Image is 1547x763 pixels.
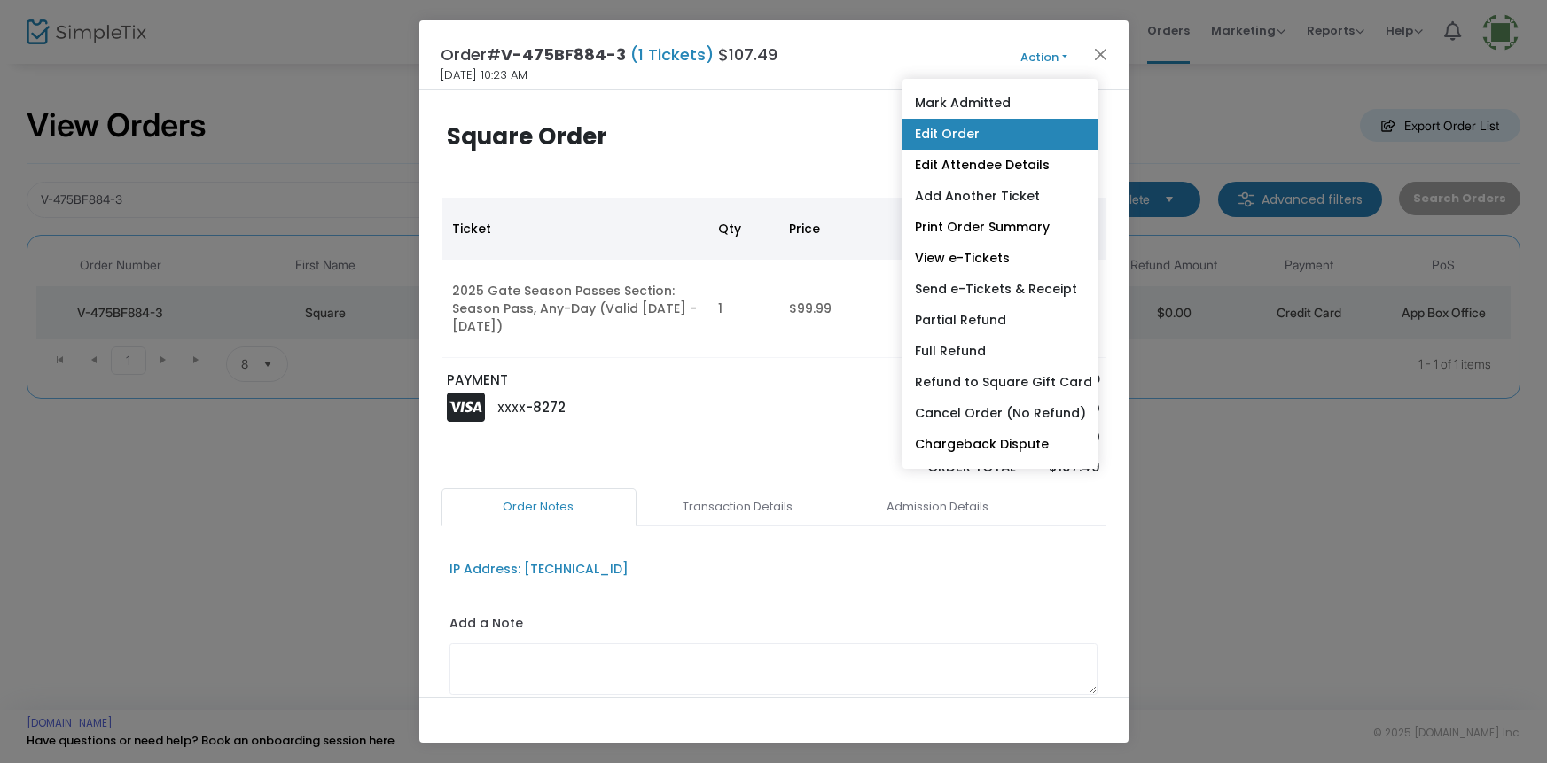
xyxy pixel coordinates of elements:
[442,198,708,260] th: Ticket
[866,370,1017,388] p: Sub total
[447,370,765,391] p: PAYMENT
[449,560,629,579] div: IP Address: [TECHNICAL_ID]
[866,428,1017,446] p: Tax Total
[502,43,627,66] span: V-475BF884-3
[866,400,1017,417] p: Service Fee Total
[902,212,1097,243] a: Print Order Summary
[447,121,607,152] b: Square Order
[902,150,1097,181] a: Edit Attendee Details
[497,401,526,416] span: XXXX
[902,243,1097,274] a: View e-Tickets
[902,398,1097,429] a: Cancel Order (No Refund)
[902,119,1097,150] a: Edit Order
[779,198,948,260] th: Price
[708,198,779,260] th: Qty
[902,305,1097,336] a: Partial Refund
[526,398,566,417] span: -8272
[1089,43,1112,66] button: Close
[840,488,1035,526] a: Admission Details
[902,274,1097,305] a: Send e-Tickets & Receipt
[991,48,1098,67] button: Action
[902,429,1097,460] a: Chargeback Dispute
[449,614,523,637] label: Add a Note
[442,260,708,358] td: 2025 Gate Season Passes Section: Season Pass, Any-Day (Valid [DATE] - [DATE])
[441,43,778,66] h4: Order# $107.49
[708,260,779,358] td: 1
[641,488,836,526] a: Transaction Details
[441,66,528,84] span: [DATE] 10:23 AM
[441,488,637,526] a: Order Notes
[627,43,719,66] span: (1 Tickets)
[902,336,1097,367] a: Full Refund
[779,260,948,358] td: $99.99
[442,198,1106,358] div: Data table
[902,367,1097,398] a: Refund to Square Gift Card
[902,88,1097,119] a: Mark Admitted
[866,457,1017,478] p: Order Total
[902,181,1097,212] a: Add Another Ticket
